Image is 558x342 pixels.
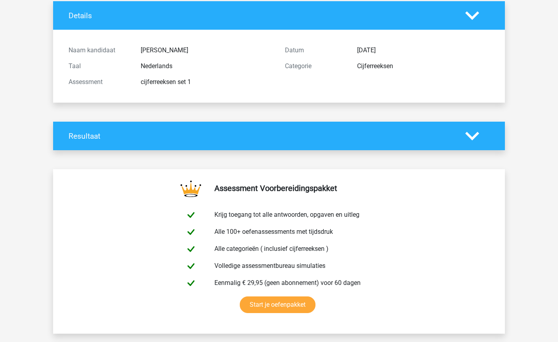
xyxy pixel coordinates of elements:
div: Taal [63,61,135,71]
div: Datum [279,46,351,55]
h4: Resultaat [69,132,453,141]
div: Naam kandidaat [63,46,135,55]
div: Categorie [279,61,351,71]
h4: Details [69,11,453,20]
div: Assessment [63,77,135,87]
div: [PERSON_NAME] [135,46,279,55]
a: Start je oefenpakket [240,296,315,313]
div: Nederlands [135,61,279,71]
div: Cijferreeksen [351,61,495,71]
div: cijferreeksen set 1 [135,77,279,87]
div: [DATE] [351,46,495,55]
